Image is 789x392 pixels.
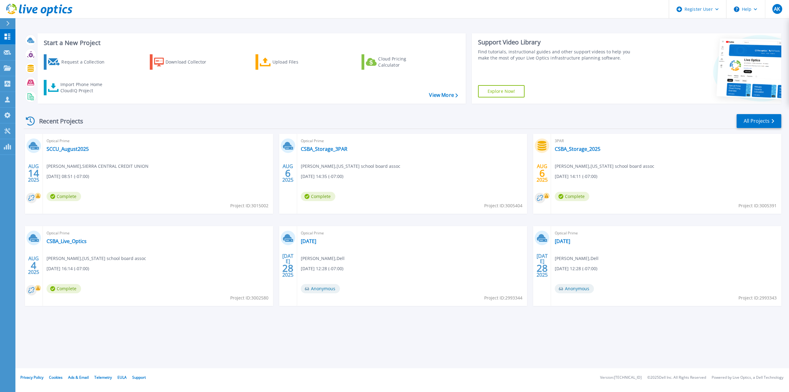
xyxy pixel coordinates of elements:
a: Download Collector [150,54,219,70]
div: Find tutorials, instructional guides and other support videos to help you make the most of your L... [478,49,638,61]
span: [PERSON_NAME] , Dell [301,255,345,262]
span: 6 [539,171,545,176]
span: Complete [555,192,589,201]
div: [DATE] 2025 [536,254,548,277]
span: Project ID: 3015002 [230,202,268,209]
span: AK [774,6,780,11]
span: Complete [47,284,81,293]
span: Complete [47,192,81,201]
a: Request a Collection [44,54,112,70]
li: Powered by Live Optics, a Dell Technology [712,376,783,380]
a: Privacy Policy [20,375,43,380]
span: [DATE] 08:51 (-07:00) [47,173,89,180]
a: View More [429,92,458,98]
div: AUG 2025 [536,162,548,184]
a: Support [132,375,146,380]
a: Explore Now! [478,85,525,97]
span: [DATE] 12:28 (-07:00) [301,265,343,272]
a: Ads & Email [68,375,89,380]
div: AUG 2025 [28,162,39,184]
a: Telemetry [94,375,112,380]
a: Cookies [49,375,63,380]
span: 28 [537,266,548,271]
span: Optical Prime [555,230,778,237]
span: [PERSON_NAME] , [US_STATE] school board assoc [555,163,654,170]
a: EULA [117,375,127,380]
li: © 2025 Dell Inc. All Rights Reserved [647,376,706,380]
div: Cloud Pricing Calculator [378,56,427,68]
div: Upload Files [272,56,322,68]
div: Download Collector [166,56,215,68]
span: Anonymous [301,284,340,293]
span: [DATE] 14:11 (-07:00) [555,173,597,180]
span: Optical Prime [301,138,524,144]
div: Support Video Library [478,38,638,46]
a: CSBA_Live_Optics [47,238,87,244]
span: [PERSON_NAME] , [US_STATE] school board assoc [47,255,146,262]
a: [DATE] [555,238,570,244]
span: [DATE] 12:28 (-07:00) [555,265,597,272]
li: Version: [TECHNICAL_ID] [600,376,642,380]
span: 14 [28,171,39,176]
span: [PERSON_NAME] , [US_STATE] school board assoc [301,163,400,170]
a: SCCU_August2025 [47,146,89,152]
a: CSBA_Storage_3PAR [301,146,347,152]
a: CSBA_Storage_2025 [555,146,600,152]
div: AUG 2025 [282,162,294,184]
a: [DATE] [301,238,316,244]
span: Optical Prime [47,230,269,237]
div: Recent Projects [24,113,92,129]
div: AUG 2025 [28,254,39,277]
span: Optical Prime [301,230,524,237]
div: Import Phone Home CloudIQ Project [60,81,108,94]
div: Request a Collection [61,56,111,68]
span: [DATE] 14:35 (-07:00) [301,173,343,180]
span: 3PAR [555,138,778,144]
span: Project ID: 3005404 [484,202,522,209]
div: [DATE] 2025 [282,254,294,277]
h3: Start a New Project [44,39,458,46]
span: [PERSON_NAME] , Dell [555,255,599,262]
span: Complete [301,192,335,201]
span: Optical Prime [47,138,269,144]
span: 6 [285,171,291,176]
span: Anonymous [555,284,594,293]
span: [PERSON_NAME] , SIERRA CENTRAL CREDIT UNION [47,163,149,170]
a: Cloud Pricing Calculator [362,54,430,70]
span: Project ID: 2993344 [484,295,522,301]
a: Upload Files [256,54,324,70]
span: Project ID: 3002580 [230,295,268,301]
span: Project ID: 2993343 [738,295,777,301]
span: 4 [31,263,36,268]
span: 28 [282,266,293,271]
span: [DATE] 16:14 (-07:00) [47,265,89,272]
span: Project ID: 3005391 [738,202,777,209]
a: All Projects [737,114,781,128]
